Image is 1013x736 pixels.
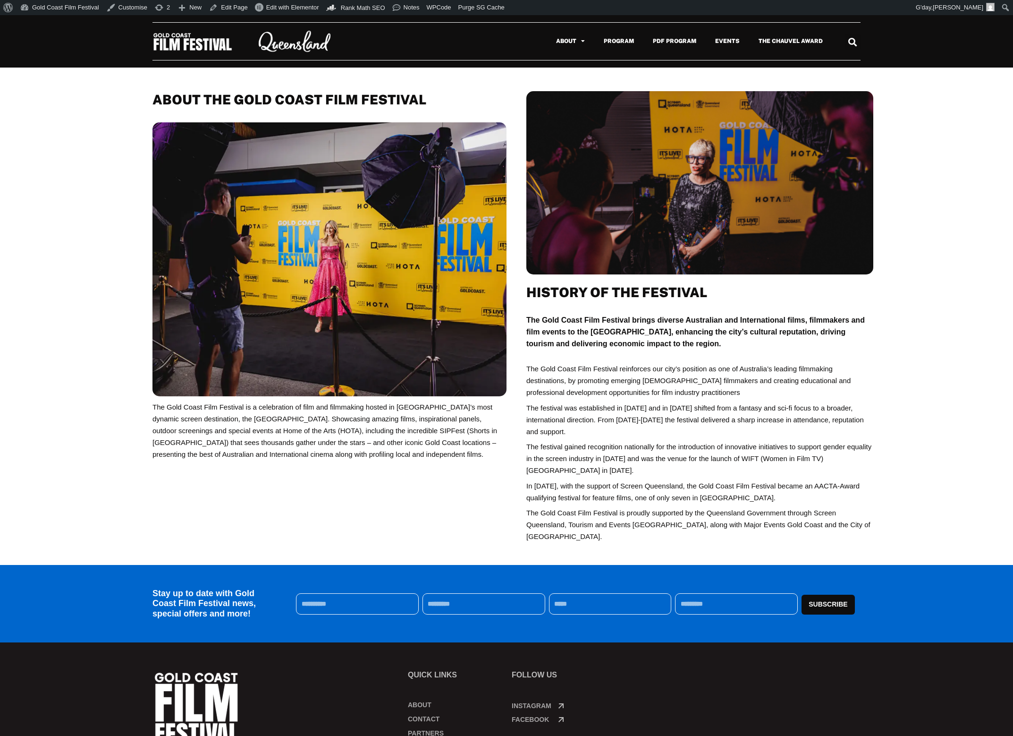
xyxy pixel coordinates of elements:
p: The festival was established in [DATE] and in [DATE] shifted from a fantasy and sci-fi focus to a... [526,402,873,437]
a: Facebook [558,717,564,722]
span: [PERSON_NAME] [933,4,983,11]
p: In [DATE], with the support of Screen Queensland, the Gold Coast Film Festival became an AACTA-Aw... [526,480,873,504]
a: Facebook [512,716,549,723]
p: The Gold Coast Film Festival reinforces our city’s position as one of Australia’s leading filmmak... [526,363,873,398]
a: About [408,700,502,710]
button: Subscribe [802,595,854,615]
nav: Menu [353,30,832,52]
p: The Gold Coast Film Festival brings diverse Australian and International films, filmmakers and fi... [526,314,873,350]
p: The festival gained recognition nationally for the introduction of innovative initiatives to supp... [526,441,873,476]
h2: History of the Festival [526,284,873,301]
p: The Gold Coast Film Festival is proudly supported by the Queensland Government through Screen Que... [526,507,873,542]
a: PDF Program [643,30,706,52]
span: Edit with Elementor [266,4,319,11]
a: The Chauvel Award [749,30,832,52]
a: Events [706,30,749,52]
p: The Gold Coast Film Festival is a celebration of film and filmmaking hosted in [GEOGRAPHIC_DATA]’... [152,401,506,460]
a: Contact [408,714,502,724]
h4: Stay up to date with Gold Coast Film Festival news, special offers and more! [152,589,273,619]
p: Quick links [408,671,502,679]
a: Instagram [512,702,551,710]
a: Instagram [558,703,564,709]
a: About [547,30,594,52]
p: FOLLOW US [512,671,606,679]
div: Search [845,34,861,50]
span: Rank Math SEO [341,4,385,11]
h2: About THE GOLD COAST FILM FESTIVAL​ [152,91,506,108]
form: Subscription Form [296,593,924,620]
span: Subscribe [809,601,847,608]
a: Program [594,30,643,52]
